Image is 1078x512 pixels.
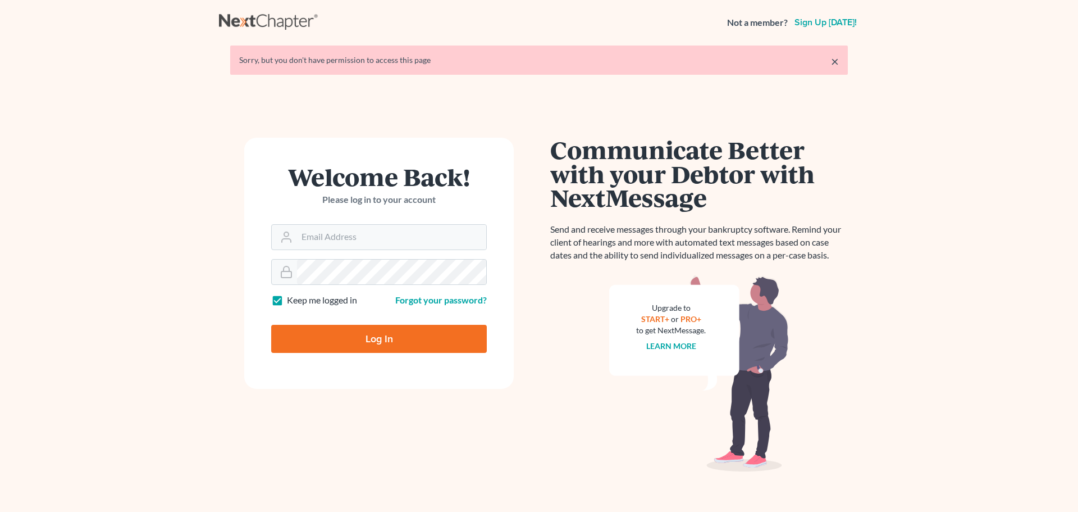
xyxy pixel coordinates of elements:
span: or [671,314,679,324]
h1: Communicate Better with your Debtor with NextMessage [550,138,848,210]
a: × [831,55,839,68]
div: Sorry, but you don't have permission to access this page [239,55,839,66]
div: Upgrade to [636,302,706,314]
a: PRO+ [680,314,701,324]
label: Keep me logged in [287,294,357,307]
div: to get NextMessage. [636,325,706,336]
input: Log In [271,325,487,353]
img: nextmessage_bg-59042aed3d76b12b5cd301f8e5b87938c9018125f34e5fa2b7a6b67550977c72.svg [609,275,789,472]
p: Send and receive messages through your bankruptcy software. Remind your client of hearings and mo... [550,223,848,262]
a: Forgot your password? [395,294,487,305]
strong: Not a member? [727,16,788,29]
p: Please log in to your account [271,193,487,206]
input: Email Address [297,225,486,250]
a: Learn more [646,341,696,351]
h1: Welcome Back! [271,165,487,189]
a: Sign up [DATE]! [792,18,859,27]
a: START+ [641,314,669,324]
